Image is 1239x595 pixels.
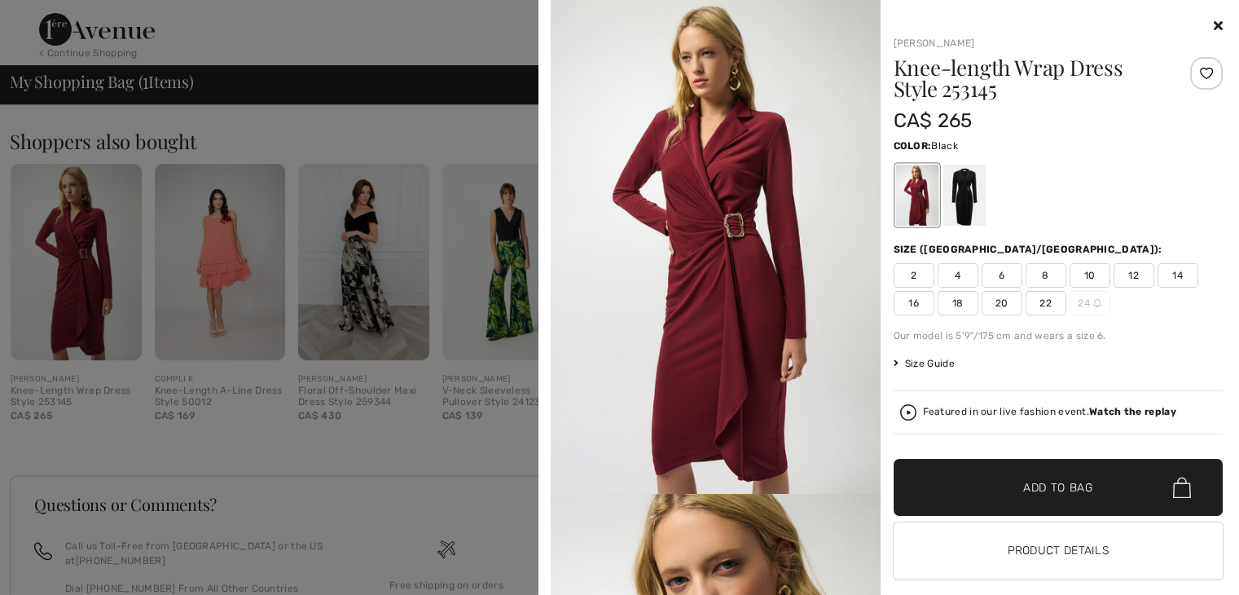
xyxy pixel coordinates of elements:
div: Black [942,165,985,226]
span: CA$ 265 [894,109,973,132]
span: Size Guide [894,356,955,371]
span: 2 [894,263,934,288]
div: Our model is 5'9"/175 cm and wears a size 6. [894,328,1224,343]
img: ring-m.svg [1093,299,1101,307]
span: Add to Bag [1023,479,1093,496]
span: 12 [1114,263,1154,288]
span: 10 [1070,263,1110,288]
span: Chat [36,11,69,26]
span: 24 [1070,291,1110,315]
span: 6 [982,263,1022,288]
img: Watch the replay [900,404,916,421]
strong: Watch the replay [1089,406,1176,417]
h1: Knee-length Wrap Dress Style 253145 [894,57,1168,99]
div: Size ([GEOGRAPHIC_DATA]/[GEOGRAPHIC_DATA]): [894,242,1166,257]
span: 18 [938,291,978,315]
span: 14 [1158,263,1198,288]
span: 4 [938,263,978,288]
div: Merlot [895,165,938,226]
img: Bag.svg [1173,477,1191,498]
button: Product Details [894,522,1224,580]
span: 20 [982,291,1022,315]
a: [PERSON_NAME] [894,37,975,49]
span: Black [931,140,958,152]
span: 22 [1026,291,1066,315]
span: 16 [894,291,934,315]
button: Add to Bag [894,459,1224,516]
span: 8 [1026,263,1066,288]
span: Color: [894,140,932,152]
div: Featured in our live fashion event. [923,407,1176,417]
